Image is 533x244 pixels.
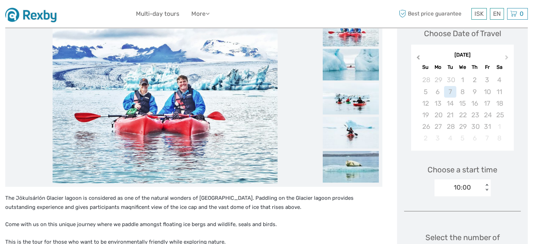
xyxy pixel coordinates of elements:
[53,15,278,183] img: d34d726afc864ef5a9735ed42058e64a_main_slider.jpeg
[424,28,501,39] div: Choose Date of Travel
[444,86,456,98] div: Not available Tuesday, October 7th, 2025
[484,184,490,191] div: < >
[323,49,379,80] img: fcb44e31d0394773acfa854906b243ac_slider_thumbnail.jpeg
[493,121,506,132] div: Not available Saturday, November 1st, 2025
[493,132,506,144] div: Not available Saturday, November 8th, 2025
[414,74,512,144] div: month 2025-10
[419,86,431,98] div: Not available Sunday, October 5th, 2025
[419,132,431,144] div: Not available Sunday, November 2nd, 2025
[469,86,481,98] div: Not available Thursday, October 9th, 2025
[502,53,513,65] button: Next Month
[456,109,469,121] div: Not available Wednesday, October 22nd, 2025
[411,52,514,59] div: [DATE]
[490,8,504,20] div: EN
[323,151,379,183] img: 104084e0c7bb471fb3be481cf022df1e_slider_thumbnail.jpeg
[444,98,456,109] div: Not available Tuesday, October 14th, 2025
[432,109,444,121] div: Not available Monday, October 20th, 2025
[469,98,481,109] div: Not available Thursday, October 16th, 2025
[444,121,456,132] div: Not available Tuesday, October 28th, 2025
[456,121,469,132] div: Not available Wednesday, October 29th, 2025
[432,121,444,132] div: Not available Monday, October 27th, 2025
[444,74,456,86] div: Choose Tuesday, September 30th, 2025
[481,98,493,109] div: Not available Friday, October 17th, 2025
[519,10,525,17] span: 0
[432,86,444,98] div: Not available Monday, October 6th, 2025
[469,132,481,144] div: Not available Thursday, November 6th, 2025
[456,98,469,109] div: Not available Wednesday, October 15th, 2025
[5,194,382,212] p: The Jökulsárlón Glacier lagoon is considered as one of the natural wonders of [GEOGRAPHIC_DATA]. ...
[397,8,470,20] span: Best price guarantee
[419,98,431,109] div: Not available Sunday, October 12th, 2025
[5,5,62,22] img: 1430-dd05a757-d8ed-48de-a814-6052a4ad6914_logo_small.jpg
[469,121,481,132] div: Not available Thursday, October 30th, 2025
[323,15,379,46] img: d34d726afc864ef5a9735ed42058e64a_slider_thumbnail.jpeg
[474,10,484,17] span: ISK
[493,98,506,109] div: Not available Saturday, October 18th, 2025
[456,62,469,72] div: We
[444,109,456,121] div: Not available Tuesday, October 21st, 2025
[469,74,481,86] div: Not available Thursday, October 2nd, 2025
[493,109,506,121] div: Not available Saturday, October 25th, 2025
[481,109,493,121] div: Not available Friday, October 24th, 2025
[454,183,471,192] div: 10:00
[444,132,456,144] div: Not available Tuesday, November 4th, 2025
[419,109,431,121] div: Not available Sunday, October 19th, 2025
[469,62,481,72] div: Th
[81,11,89,19] button: Open LiveChat chat widget
[493,62,506,72] div: Sa
[432,74,444,86] div: Choose Monday, September 29th, 2025
[323,83,379,114] img: 36c684363e1a4878a46e8a205f459547_slider_thumbnail.jpeg
[432,62,444,72] div: Mo
[428,164,497,175] span: Choose a start time
[456,132,469,144] div: Not available Wednesday, November 5th, 2025
[444,62,456,72] div: Tu
[136,9,179,19] a: Multi-day tours
[481,121,493,132] div: Not available Friday, October 31st, 2025
[5,220,382,229] p: Come with us on this unique journey where we paddle amongst floating ice bergs and wildlife, seal...
[419,62,431,72] div: Su
[456,74,469,86] div: Not available Wednesday, October 1st, 2025
[323,117,379,149] img: 84872b46d62f45ca9cc055dd3108d87f_slider_thumbnail.jpeg
[432,132,444,144] div: Not available Monday, November 3rd, 2025
[469,109,481,121] div: Not available Thursday, October 23rd, 2025
[481,86,493,98] div: Not available Friday, October 10th, 2025
[432,98,444,109] div: Not available Monday, October 13th, 2025
[412,53,423,65] button: Previous Month
[191,9,210,19] a: More
[10,12,79,18] p: We're away right now. Please check back later!
[419,121,431,132] div: Not available Sunday, October 26th, 2025
[481,132,493,144] div: Not available Friday, November 7th, 2025
[493,74,506,86] div: Not available Saturday, October 4th, 2025
[481,74,493,86] div: Not available Friday, October 3rd, 2025
[493,86,506,98] div: Not available Saturday, October 11th, 2025
[481,62,493,72] div: Fr
[419,74,431,86] div: Choose Sunday, September 28th, 2025
[456,86,469,98] div: Not available Wednesday, October 8th, 2025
